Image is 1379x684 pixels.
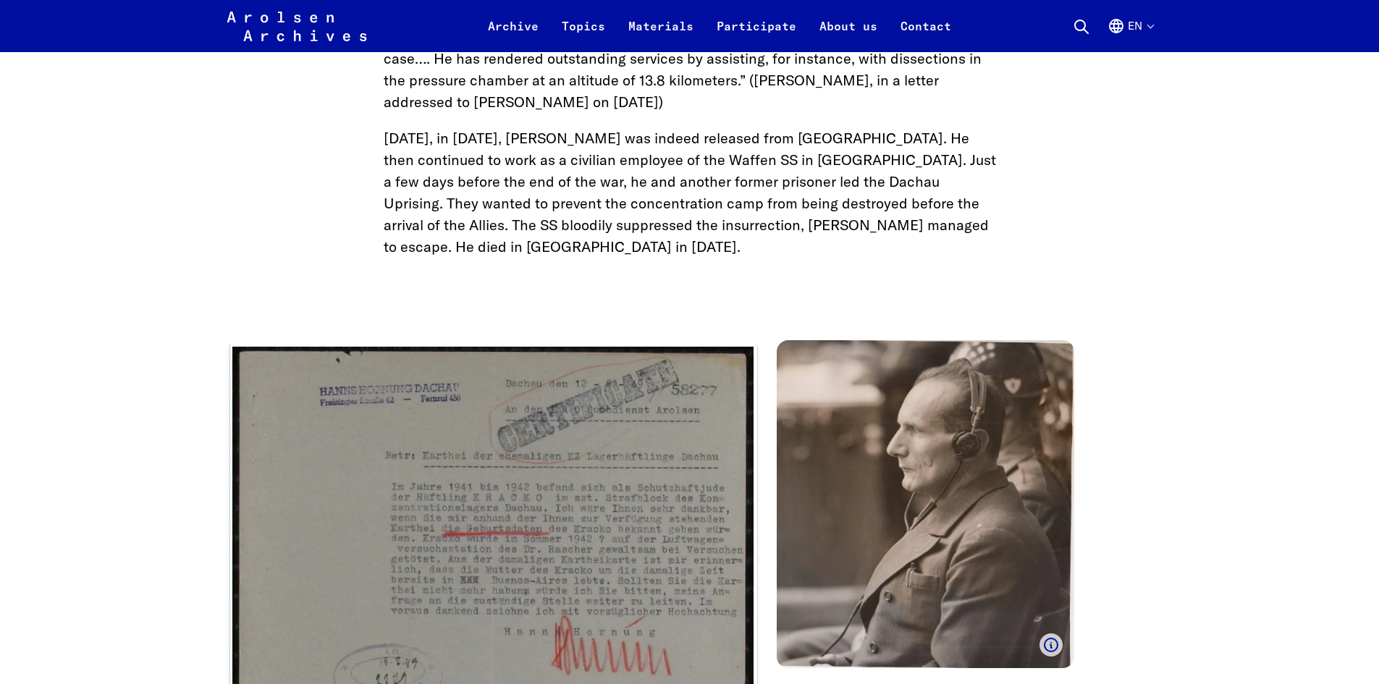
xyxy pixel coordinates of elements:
a: Archive [476,17,550,52]
a: Participate [705,17,808,52]
a: Contact [889,17,963,52]
a: Materials [617,17,705,52]
p: [DATE], in [DATE], [PERSON_NAME] was indeed released from [GEOGRAPHIC_DATA]. He then continued to... [384,127,996,258]
a: About us [808,17,889,52]
button: English, language selection [1108,17,1153,52]
button: Show caption [1039,633,1063,656]
p: “[PERSON_NAME], a prisoner in protective custody, is feverishly awaiting a decision in his case….... [384,26,996,113]
nav: Primary [476,9,963,43]
a: Topics [550,17,617,52]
